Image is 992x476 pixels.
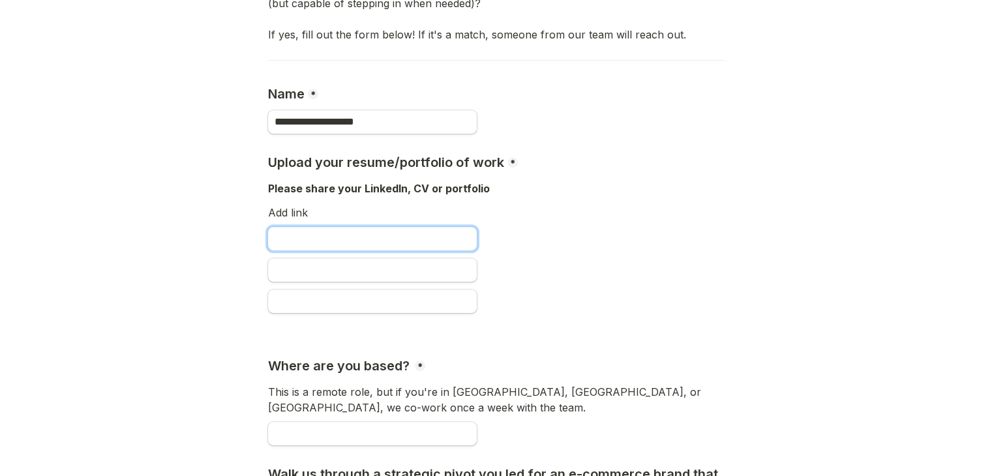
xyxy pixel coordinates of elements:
[268,27,725,42] p: If yes, fill out the form below! If it's a match, someone from our team will reach out.
[268,290,477,313] input: Untitled link field
[268,422,477,445] input: Where are you based?
[268,182,490,195] span: Please share your LinkedIn, CV or portfolio
[268,358,413,374] h3: Where are you based?
[268,203,725,226] div: Add link
[268,155,507,171] h3: Upload your resume/portfolio of work
[268,227,477,250] input: Upload your resume/portfolio of work
[268,86,308,102] h3: Name
[268,384,725,415] p: This is a remote role, but if you're in [GEOGRAPHIC_DATA], [GEOGRAPHIC_DATA], or [GEOGRAPHIC_DATA...
[268,258,477,282] input: Untitled link field
[268,110,477,134] input: Name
